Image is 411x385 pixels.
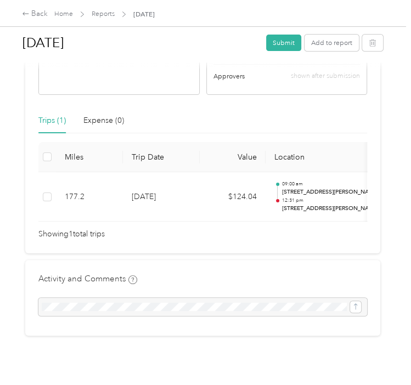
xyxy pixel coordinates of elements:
[56,172,123,222] td: 177.2
[123,142,200,172] th: Trip Date
[123,172,200,222] td: [DATE]
[83,115,124,127] div: Expense (0)
[38,228,105,240] span: Showing 1 total trips
[266,35,301,51] button: Submit
[92,10,115,18] a: Reports
[56,142,123,172] th: Miles
[54,10,73,18] a: Home
[282,188,394,196] p: [STREET_ADDRESS][PERSON_NAME]
[200,172,266,222] td: $124.04
[38,115,66,127] div: Trips (1)
[282,181,394,188] p: 09:00 am
[133,9,155,19] span: [DATE]
[38,273,137,285] h4: Activity and Comments
[291,72,360,80] span: shown after submission
[282,204,394,212] p: [STREET_ADDRESS][PERSON_NAME]
[22,30,260,56] h1: Aug 2025
[266,142,403,172] th: Location
[305,35,359,51] button: Add to report
[282,197,394,204] p: 12:31 pm
[350,324,411,385] iframe: Everlance-gr Chat Button Frame
[213,71,245,81] span: Approvers
[22,8,48,20] div: Back
[200,142,266,172] th: Value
